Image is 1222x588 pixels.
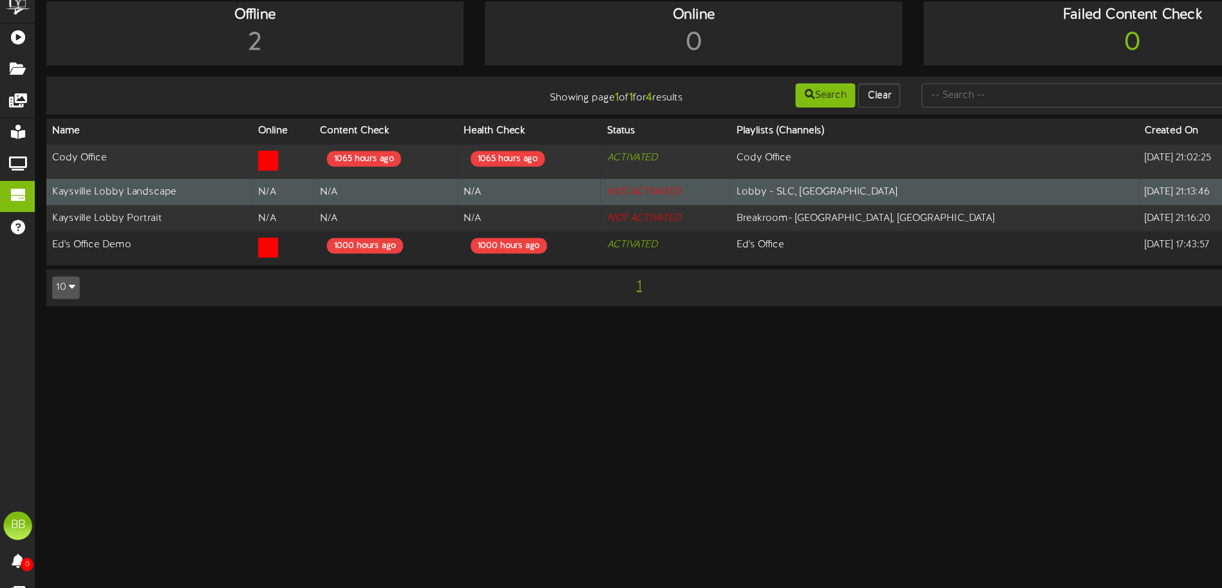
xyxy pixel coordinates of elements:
[426,223,494,238] div: 1000 hours ago
[414,194,544,218] td: N/A
[661,115,1029,139] th: Playlists (Channels)
[229,194,284,218] td: N/A
[45,32,416,64] div: 2
[838,13,1209,32] div: Failed Content Check
[543,115,661,139] th: Status
[426,145,493,159] div: 1065 hours ago
[284,115,414,139] th: Content Check
[431,82,627,104] div: Showing page of for results
[42,139,229,171] td: Cody Office
[838,32,1209,64] div: 0
[549,177,616,187] i: NOT ACTIVATED
[569,91,572,102] strong: 1
[296,223,364,238] div: 1000 hours ago
[584,91,590,102] strong: 4
[45,13,416,32] div: Offline
[572,260,583,274] span: 1
[229,115,284,139] th: Online
[661,170,1029,194] td: Lobby - SLC, [GEOGRAPHIC_DATA]
[661,194,1029,218] td: Breakroom- [GEOGRAPHIC_DATA], [GEOGRAPHIC_DATA]
[42,194,229,218] td: Kaysville Lobby Portrait
[556,91,559,102] strong: 1
[1029,139,1136,171] td: [DATE] 21:02:25
[776,84,814,106] button: Clear
[42,170,229,194] td: Kaysville Lobby Landscape
[549,201,616,211] i: NOT ACTIVATED
[47,258,72,279] button: 10
[3,471,29,497] div: BB
[19,513,30,525] span: 0
[1029,218,1136,249] td: [DATE] 17:43:57
[284,194,414,218] td: N/A
[296,145,362,159] div: 1065 hours ago
[442,13,813,32] div: Online
[661,218,1029,249] td: Ed's Office
[414,170,544,194] td: N/A
[719,84,773,106] button: Search
[549,225,594,234] i: ACTIVATED
[442,32,813,64] div: 0
[414,115,544,139] th: Health Check
[42,115,229,139] th: Name
[1029,194,1136,218] td: [DATE] 21:16:20
[284,170,414,194] td: N/A
[661,139,1029,171] td: Cody Office
[1136,115,1212,139] th: Actions
[1029,115,1136,139] th: Created On
[833,84,1207,106] input: -- Search --
[1178,544,1209,575] div: Open Intercom Messenger
[549,146,594,156] i: ACTIVATED
[1029,170,1136,194] td: [DATE] 21:13:46
[229,170,284,194] td: N/A
[42,218,229,249] td: Ed's Office Demo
